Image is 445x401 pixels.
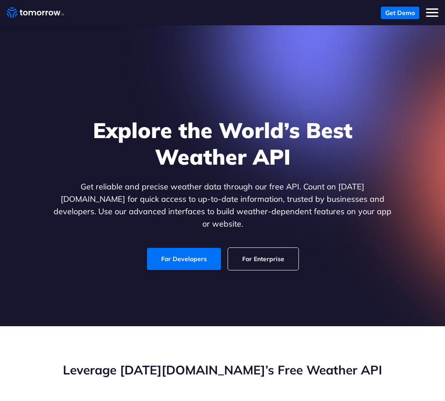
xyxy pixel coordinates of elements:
[7,6,64,19] a: Home link
[52,117,394,170] h1: Explore the World’s Best Weather API
[426,7,438,19] button: Toggle mobile menu
[147,248,221,270] a: For Developers
[52,181,394,230] p: Get reliable and precise weather data through our free API. Count on [DATE][DOMAIN_NAME] for quic...
[228,248,298,270] a: For Enterprise
[381,7,419,19] a: Get Demo
[14,362,431,378] h2: Leverage [DATE][DOMAIN_NAME]’s Free Weather API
